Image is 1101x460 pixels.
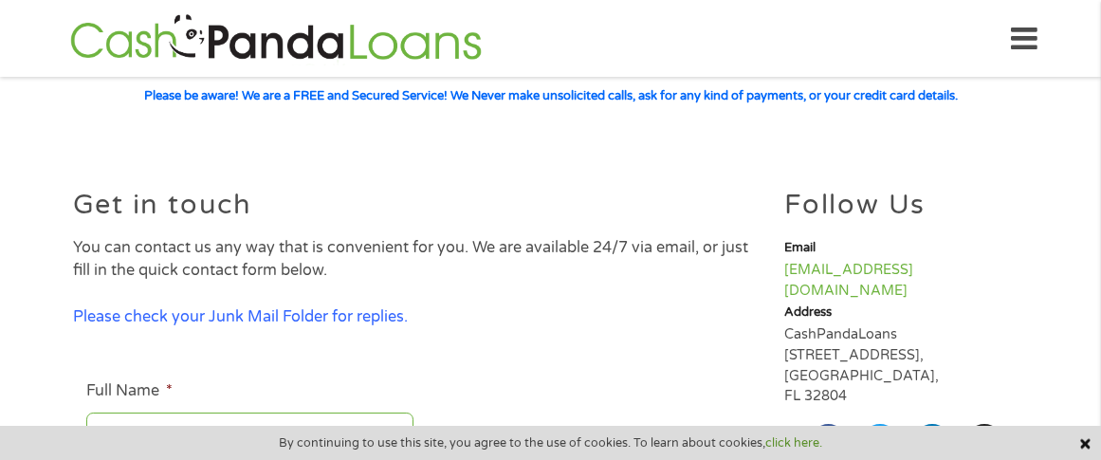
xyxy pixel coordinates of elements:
[784,324,1028,406] p: CashPandaLoans [STREET_ADDRESS], [GEOGRAPHIC_DATA], FL 32804
[73,192,768,219] h2: Get in touch
[279,436,822,450] span: By continuing to use this site, you agree to the use of cookies. To learn about cookies,
[784,262,913,299] a: [EMAIL_ADDRESS][DOMAIN_NAME]
[73,236,768,283] p: You can contact us any way that is convenient for you. We are available 24/7 via email, or just f...
[86,381,173,401] label: Full Name
[73,307,408,326] span: Please check your Junk Mail Folder for replies.
[784,240,1028,256] h6: Email
[784,304,1028,321] h6: Address
[13,90,1089,102] h6: Please be aware! We are a FREE and Secured Service! We Never make unsolicited calls, ask for any ...
[765,435,822,451] a: click here.
[64,11,487,65] img: GetLoanNow Logo
[784,192,1028,219] h2: Follow Us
